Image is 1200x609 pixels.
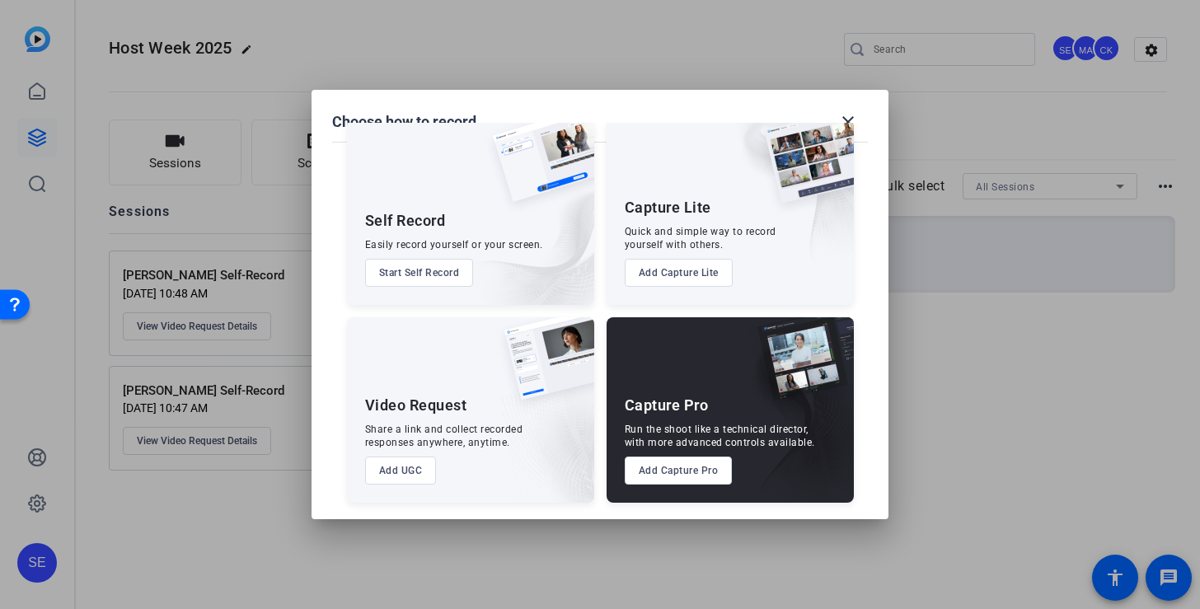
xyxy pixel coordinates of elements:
[492,317,594,417] img: ugc-content.png
[499,368,594,503] img: embarkstudio-ugc-content.png
[706,119,854,284] img: embarkstudio-capture-lite.png
[625,225,776,251] div: Quick and simple way to record yourself with others.
[752,119,854,220] img: capture-lite.png
[480,119,594,218] img: self-record.png
[625,198,711,218] div: Capture Lite
[451,155,594,305] img: embarkstudio-self-record.png
[745,317,854,418] img: capture-pro.png
[332,112,476,132] h1: Choose how to record
[625,396,709,415] div: Capture Pro
[625,423,815,449] div: Run the shoot like a technical director, with more advanced controls available.
[732,338,854,503] img: embarkstudio-capture-pro.png
[365,396,467,415] div: Video Request
[838,112,858,132] mat-icon: close
[365,259,474,287] button: Start Self Record
[365,211,446,231] div: Self Record
[625,259,733,287] button: Add Capture Lite
[365,238,543,251] div: Easily record yourself or your screen.
[365,423,523,449] div: Share a link and collect recorded responses anywhere, anytime.
[365,457,437,485] button: Add UGC
[625,457,733,485] button: Add Capture Pro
